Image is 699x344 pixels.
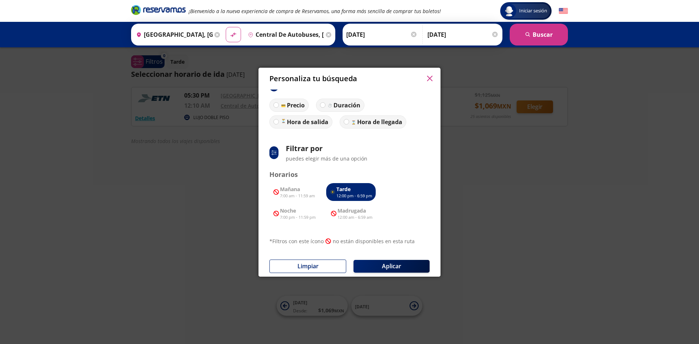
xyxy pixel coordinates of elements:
em: ¡Bienvenido a la nueva experiencia de compra de Reservamos, una forma más sencilla de comprar tus... [189,8,441,15]
p: Tarde [336,185,372,193]
p: Personaliza tu búsqueda [269,73,357,84]
button: Madrugada12:00 am - 6:59 am [327,205,376,223]
p: 12:00 pm - 6:59 pm [336,193,372,199]
p: puedes elegir más de una opción [286,155,367,162]
button: Tarde12:00 pm - 6:59 pm [326,183,376,201]
p: 7:00 pm - 11:59 pm [280,214,316,221]
p: Horarios [269,170,430,179]
button: Aplicar [354,260,430,273]
input: Opcional [427,25,499,44]
p: Hora de llegada [357,118,402,126]
p: Hora de salida [287,118,328,126]
p: * Filtros con este ícono [269,237,324,245]
button: English [559,7,568,16]
p: Madrugada [337,207,372,214]
p: 7:00 am - 11:59 am [280,193,315,199]
a: Brand Logo [131,4,186,17]
button: Mañana7:00 am - 11:59 am [269,183,319,201]
input: Buscar Destino [245,25,324,44]
p: Duración [333,101,360,110]
p: Precio [287,101,305,110]
input: Elegir Fecha [346,25,418,44]
button: Noche7:00 pm - 11:59 pm [269,205,320,223]
i: Brand Logo [131,4,186,15]
p: no están disponibles en esta ruta [333,237,415,245]
p: Noche [280,207,316,214]
p: Filtrar por [286,143,367,154]
p: Mañana [280,185,315,193]
p: 12:00 am - 6:59 am [337,214,372,221]
input: Buscar Origen [133,25,213,44]
button: Buscar [510,24,568,46]
button: Limpiar [269,260,346,273]
span: Iniciar sesión [516,7,550,15]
